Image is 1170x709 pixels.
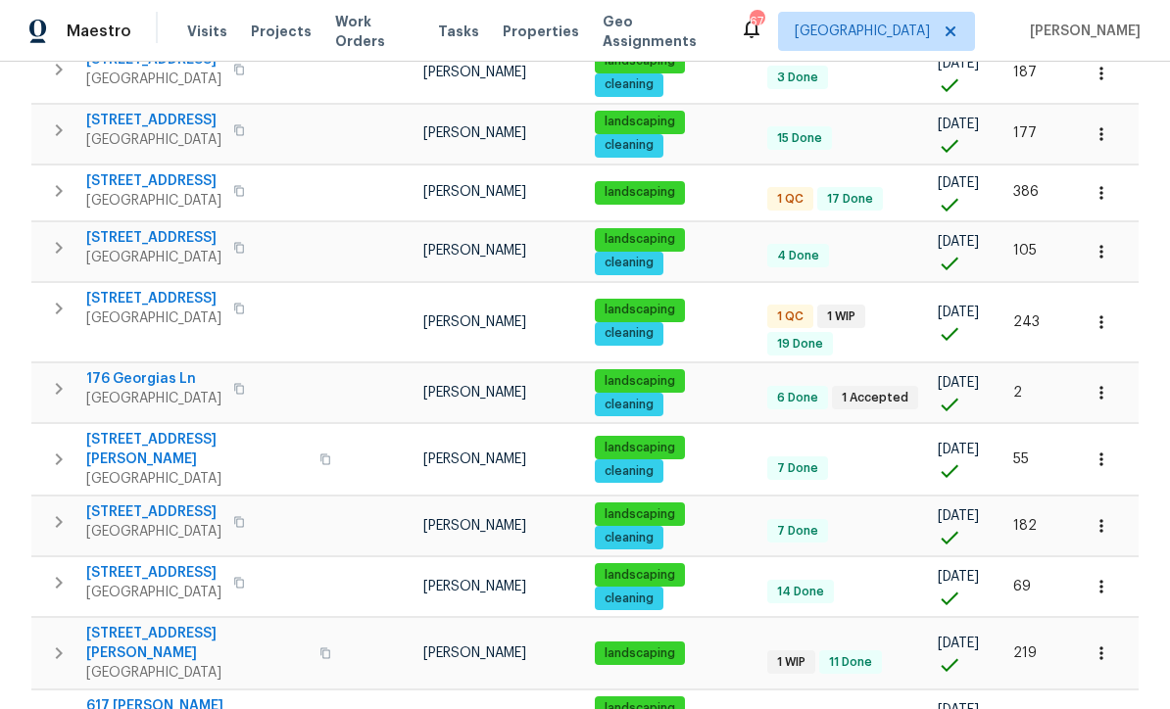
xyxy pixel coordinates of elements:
span: [PERSON_NAME] [423,386,526,400]
span: [GEOGRAPHIC_DATA] [86,248,221,267]
span: [STREET_ADDRESS] [86,111,221,130]
span: [PERSON_NAME] [1022,22,1141,41]
span: [STREET_ADDRESS] [86,502,221,522]
span: landscaping [597,53,683,70]
span: 15 Done [769,130,830,147]
span: [PERSON_NAME] [423,646,526,660]
span: landscaping [597,231,683,248]
span: cleaning [597,255,661,271]
span: [STREET_ADDRESS] [86,171,221,191]
span: [GEOGRAPHIC_DATA] [86,191,221,211]
span: [GEOGRAPHIC_DATA] [86,469,308,489]
span: landscaping [597,440,683,456]
span: 177 [1013,126,1037,140]
span: [PERSON_NAME] [423,315,526,329]
span: Geo Assignments [603,12,716,51]
span: landscaping [597,645,683,662]
span: landscaping [597,114,683,130]
span: [PERSON_NAME] [423,185,526,199]
span: 1 WIP [819,308,863,325]
span: 6 Done [769,390,826,406]
span: 69 [1013,580,1031,593]
span: 14 Done [769,584,832,600]
span: 7 Done [769,523,826,540]
span: Work Orders [335,12,414,51]
span: 105 [1013,244,1037,258]
span: [PERSON_NAME] [423,126,526,140]
span: [DATE] [938,509,979,523]
span: 187 [1013,66,1037,79]
span: [DATE] [938,306,979,319]
span: [GEOGRAPHIC_DATA] [86,583,221,602]
span: [STREET_ADDRESS][PERSON_NAME] [86,430,308,469]
span: cleaning [597,76,661,93]
span: 1 QC [769,308,811,325]
span: [GEOGRAPHIC_DATA] [795,22,930,41]
span: [DATE] [938,176,979,190]
span: Maestro [67,22,131,41]
span: [DATE] [938,637,979,650]
span: 17 Done [819,191,881,208]
span: [PERSON_NAME] [423,66,526,79]
span: [GEOGRAPHIC_DATA] [86,130,221,150]
span: [STREET_ADDRESS] [86,228,221,248]
span: 7 Done [769,460,826,477]
span: Visits [187,22,227,41]
span: [GEOGRAPHIC_DATA] [86,70,221,89]
span: cleaning [597,463,661,480]
span: cleaning [597,397,661,413]
span: [GEOGRAPHIC_DATA] [86,522,221,542]
span: Tasks [438,24,479,38]
span: 386 [1013,185,1039,199]
span: [PERSON_NAME] [423,580,526,593]
span: [GEOGRAPHIC_DATA] [86,308,221,328]
span: Projects [251,22,312,41]
span: cleaning [597,591,661,607]
span: [PERSON_NAME] [423,452,526,466]
span: [GEOGRAPHIC_DATA] [86,389,221,408]
span: 1 QC [769,191,811,208]
span: 176 Georgias Ln [86,369,221,389]
span: 243 [1013,315,1040,329]
span: cleaning [597,325,661,342]
span: [GEOGRAPHIC_DATA] [86,663,308,683]
span: [STREET_ADDRESS] [86,563,221,583]
span: 4 Done [769,248,827,264]
span: 3 Done [769,70,826,86]
span: [DATE] [938,570,979,584]
span: 182 [1013,519,1037,533]
span: 2 [1013,386,1022,400]
span: 11 Done [821,654,880,671]
span: 19 Done [769,336,831,353]
span: landscaping [597,184,683,201]
span: [STREET_ADDRESS] [86,289,221,308]
span: landscaping [597,506,683,523]
span: 1 WIP [769,654,813,671]
span: [STREET_ADDRESS][PERSON_NAME] [86,624,308,663]
span: [DATE] [938,376,979,390]
span: landscaping [597,302,683,318]
span: [PERSON_NAME] [423,519,526,533]
div: 67 [750,12,763,31]
span: cleaning [597,137,661,154]
span: Properties [503,22,579,41]
span: 1 Accepted [834,390,916,406]
span: cleaning [597,530,661,546]
span: [DATE] [938,235,979,249]
span: [DATE] [938,443,979,456]
span: [DATE] [938,57,979,71]
span: 55 [1013,452,1029,466]
span: [PERSON_NAME] [423,244,526,258]
span: 219 [1013,646,1037,660]
span: landscaping [597,567,683,584]
span: landscaping [597,373,683,390]
span: [DATE] [938,118,979,131]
